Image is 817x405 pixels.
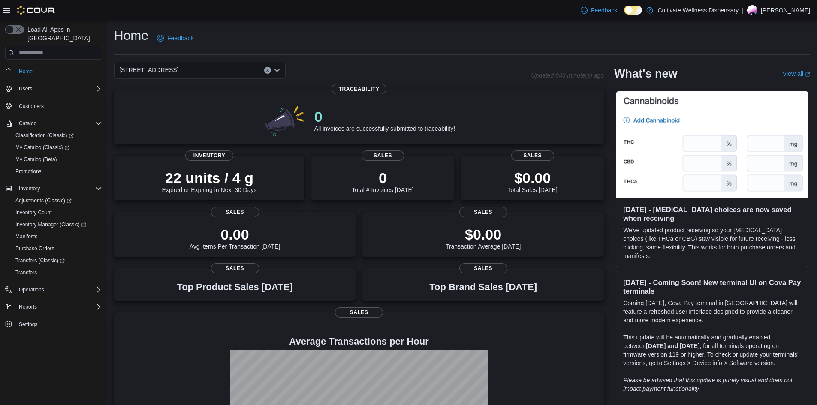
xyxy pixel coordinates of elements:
a: Classification (Classic) [9,129,106,141]
nav: Complex example [5,61,102,353]
button: Inventory [15,183,43,194]
a: Home [15,66,36,77]
em: Please be advised that this update is purely visual and does not impact payment functionality. [623,377,793,392]
span: Customers [19,103,44,110]
a: Promotions [12,166,45,177]
div: Expired or Expiring in Next 30 Days [162,169,257,193]
div: Total # Invoices [DATE] [352,169,413,193]
div: Transaction Average [DATE] [446,226,521,250]
a: Customers [15,101,47,111]
button: Users [15,84,36,94]
span: Users [15,84,102,94]
span: Sales [459,263,507,273]
span: Purchase Orders [12,243,102,254]
p: 0 [352,169,413,186]
span: Manifests [15,233,37,240]
span: [STREET_ADDRESS] [119,65,178,75]
button: Home [2,65,106,77]
span: Sales [211,207,259,217]
span: Settings [19,321,37,328]
img: 0 [263,103,308,137]
span: Customers [15,101,102,111]
a: Settings [15,319,41,330]
button: My Catalog (Beta) [9,153,106,165]
div: Avg Items Per Transaction [DATE] [190,226,280,250]
button: Promotions [9,165,106,177]
span: Promotions [12,166,102,177]
input: Dark Mode [624,6,642,15]
span: Transfers (Classic) [15,257,65,264]
p: Cultivate Wellness Dispensary [657,5,739,15]
strong: [DATE] and [DATE] [646,342,699,349]
span: My Catalog (Beta) [15,156,57,163]
span: Traceability [332,84,386,94]
button: Operations [15,285,48,295]
a: My Catalog (Beta) [12,154,60,165]
span: Inventory Manager (Classic) [12,219,102,230]
p: Updated 843 minute(s) ago [531,72,604,79]
span: Purchase Orders [15,245,54,252]
span: Sales [362,150,404,161]
p: 0.00 [190,226,280,243]
h2: What's new [614,67,677,81]
button: Reports [2,301,106,313]
span: Inventory Count [15,209,52,216]
span: Manifests [12,231,102,242]
button: Customers [2,100,106,112]
span: Inventory [19,185,40,192]
div: Total Sales [DATE] [507,169,557,193]
svg: External link [805,72,810,77]
span: Sales [459,207,507,217]
span: Users [19,85,32,92]
a: Feedback [577,2,621,19]
span: Operations [19,286,44,293]
span: Transfers [12,267,102,278]
h3: Top Brand Sales [DATE] [429,282,537,292]
button: Reports [15,302,40,312]
a: Manifests [12,231,41,242]
a: My Catalog (Classic) [12,142,73,153]
a: Transfers (Classic) [12,255,68,266]
div: John Robinson [747,5,757,15]
span: My Catalog (Classic) [15,144,69,151]
p: 22 units / 4 g [162,169,257,186]
p: $0.00 [446,226,521,243]
a: Transfers (Classic) [9,255,106,267]
span: Home [15,66,102,76]
span: Inventory [15,183,102,194]
span: Adjustments (Classic) [15,197,72,204]
a: My Catalog (Classic) [9,141,106,153]
span: Home [19,68,33,75]
p: 0 [314,108,455,125]
button: Operations [2,284,106,296]
span: Operations [15,285,102,295]
div: All invoices are successfully submitted to traceability! [314,108,455,132]
h4: Average Transactions per Hour [121,336,597,347]
p: $0.00 [507,169,557,186]
a: Classification (Classic) [12,130,77,141]
p: [PERSON_NAME] [761,5,810,15]
span: Sales [511,150,554,161]
a: Adjustments (Classic) [9,195,106,207]
a: Inventory Manager (Classic) [9,219,106,231]
span: Catalog [19,120,36,127]
span: My Catalog (Beta) [12,154,102,165]
span: Reports [15,302,102,312]
a: Inventory Manager (Classic) [12,219,90,230]
a: View allExternal link [783,70,810,77]
h1: Home [114,27,148,44]
p: | [742,5,744,15]
span: Promotions [15,168,42,175]
button: Inventory Count [9,207,106,219]
span: Sales [211,263,259,273]
button: Purchase Orders [9,243,106,255]
button: Catalog [2,117,106,129]
p: Coming [DATE], Cova Pay terminal in [GEOGRAPHIC_DATA] will feature a refreshed user interface des... [623,299,801,324]
span: Transfers (Classic) [12,255,102,266]
span: Feedback [167,34,193,42]
span: Adjustments (Classic) [12,195,102,206]
a: Feedback [154,30,197,47]
span: Classification (Classic) [15,132,74,139]
span: Inventory [185,150,233,161]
